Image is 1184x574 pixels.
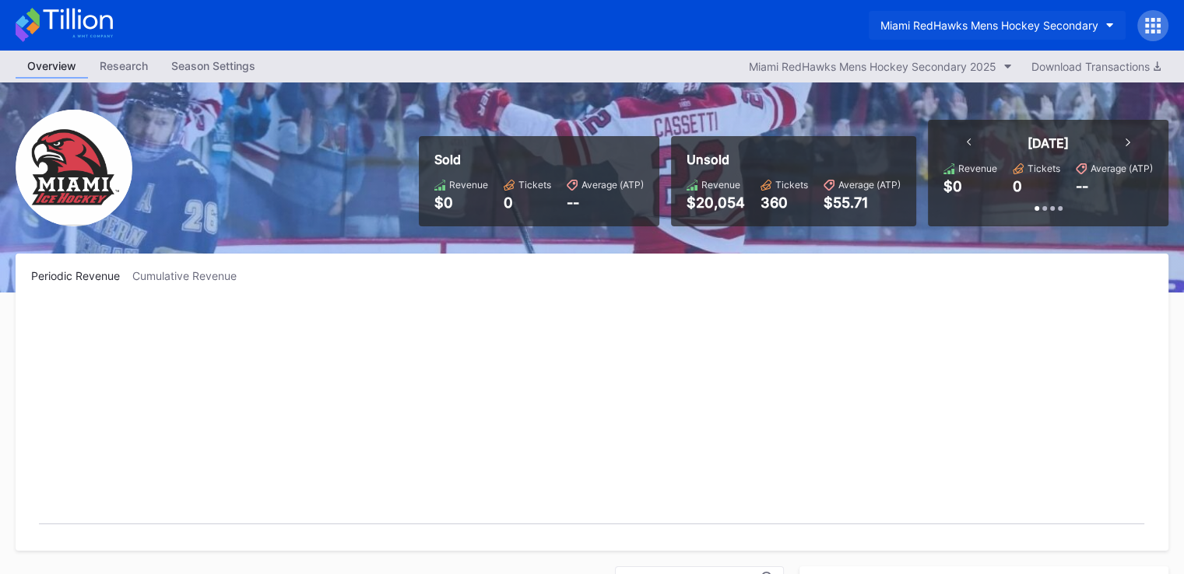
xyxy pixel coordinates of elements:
[1028,135,1069,151] div: [DATE]
[1031,60,1161,73] div: Download Transactions
[1028,163,1060,174] div: Tickets
[687,194,745,211] div: $20,054
[761,194,808,211] div: 360
[1024,56,1168,77] button: Download Transactions
[749,60,996,73] div: Miami RedHawks Mens Hockey Secondary 2025
[1013,178,1022,194] div: 0
[958,163,997,174] div: Revenue
[838,179,901,191] div: Average (ATP)
[701,179,740,191] div: Revenue
[31,302,1152,535] svg: Chart title
[31,269,132,282] div: Periodic Revenue
[869,11,1126,40] button: Miami RedHawks Mens Hockey Secondary
[504,194,551,211] div: 0
[434,152,644,167] div: Sold
[943,178,962,194] div: $0
[775,179,808,191] div: Tickets
[132,269,249,282] div: Cumulative Revenue
[88,54,160,77] div: Research
[581,179,644,191] div: Average (ATP)
[824,194,901,211] div: $55.71
[567,194,644,211] div: --
[434,194,488,211] div: $0
[687,152,901,167] div: Unsold
[88,54,160,79] a: Research
[16,110,132,226] img: Miami_RedHawks_Mens_Hockey_Secondary.png
[160,54,267,79] a: Season Settings
[449,179,488,191] div: Revenue
[16,54,88,79] a: Overview
[1076,178,1088,194] div: --
[160,54,267,77] div: Season Settings
[741,56,1020,77] button: Miami RedHawks Mens Hockey Secondary 2025
[518,179,551,191] div: Tickets
[1091,163,1153,174] div: Average (ATP)
[880,19,1098,32] div: Miami RedHawks Mens Hockey Secondary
